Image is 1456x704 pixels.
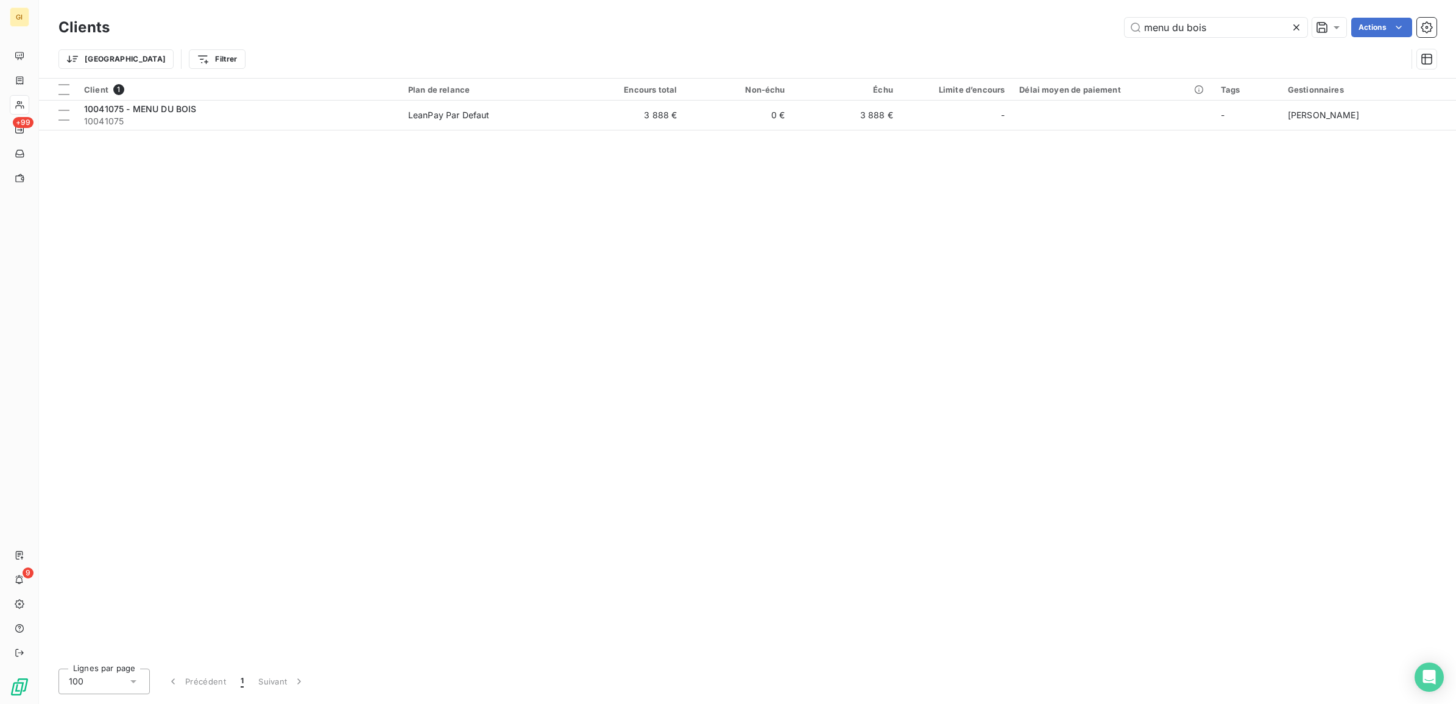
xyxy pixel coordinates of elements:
[408,85,569,94] div: Plan de relance
[1288,110,1359,120] span: [PERSON_NAME]
[1001,109,1005,121] span: -
[58,49,174,69] button: [GEOGRAPHIC_DATA]
[1221,110,1225,120] span: -
[69,675,83,688] span: 100
[684,101,792,130] td: 0 €
[691,85,785,94] div: Non-échu
[1351,18,1412,37] button: Actions
[241,675,244,688] span: 1
[233,669,251,694] button: 1
[84,115,394,127] span: 10041075
[84,104,196,114] span: 10041075 - MENU DU BOIS
[13,117,34,128] span: +99
[408,109,490,121] div: LeanPay Par Defaut
[113,84,124,95] span: 1
[58,16,110,38] h3: Clients
[1221,85,1273,94] div: Tags
[1125,18,1307,37] input: Rechercher
[1415,663,1444,692] div: Open Intercom Messenger
[10,7,29,27] div: GI
[10,677,29,697] img: Logo LeanPay
[84,85,108,94] span: Client
[160,669,233,694] button: Précédent
[793,101,900,130] td: 3 888 €
[1288,85,1449,94] div: Gestionnaires
[584,85,677,94] div: Encours total
[800,85,893,94] div: Échu
[23,567,34,578] span: 9
[576,101,684,130] td: 3 888 €
[1019,85,1206,94] div: Délai moyen de paiement
[189,49,245,69] button: Filtrer
[251,669,313,694] button: Suivant
[908,85,1005,94] div: Limite d’encours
